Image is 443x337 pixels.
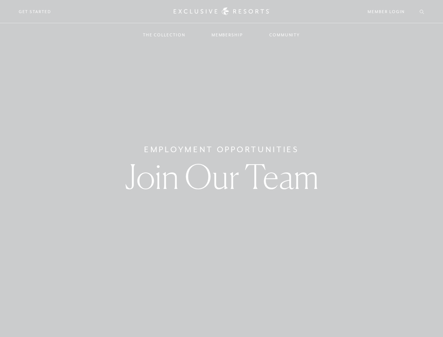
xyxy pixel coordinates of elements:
[144,144,299,156] h6: Employment Opportunities
[368,8,405,15] a: Member Login
[19,8,51,15] a: Get Started
[204,24,251,46] a: Membership
[135,24,193,46] a: The Collection
[125,160,319,193] h1: Join Our Team
[262,24,308,46] a: Community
